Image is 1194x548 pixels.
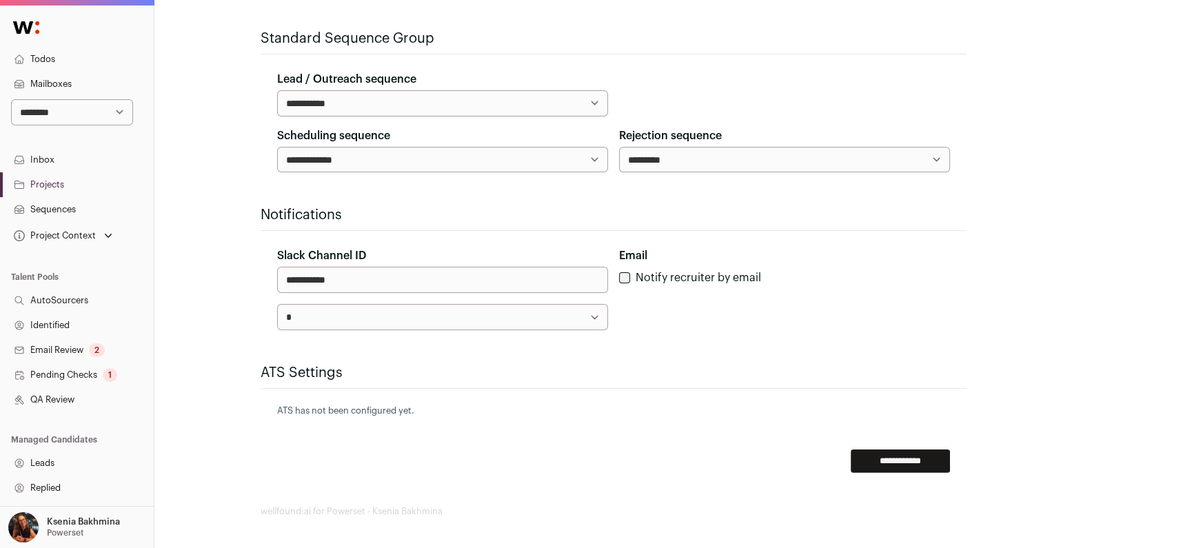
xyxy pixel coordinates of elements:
[277,405,950,416] p: ATS has not been configured yet.
[6,14,47,41] img: Wellfound
[47,516,120,527] p: Ksenia Bakhmina
[261,363,967,383] h2: ATS Settings
[619,247,950,264] div: Email
[11,230,96,241] div: Project Context
[636,272,761,283] label: Notify recruiter by email
[277,128,390,144] label: Scheduling sequence
[103,368,117,382] div: 1
[261,506,1088,517] footer: wellfound:ai for Powerset - Ksenia Bakhmina
[277,71,416,88] label: Lead / Outreach sequence
[261,205,967,225] h2: Notifications
[261,29,967,48] h2: Standard Sequence Group
[6,512,123,542] button: Open dropdown
[8,512,39,542] img: 13968079-medium_jpg
[89,343,105,357] div: 2
[277,247,366,264] label: Slack Channel ID
[619,128,722,144] label: Rejection sequence
[11,226,115,245] button: Open dropdown
[47,527,83,538] p: Powerset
